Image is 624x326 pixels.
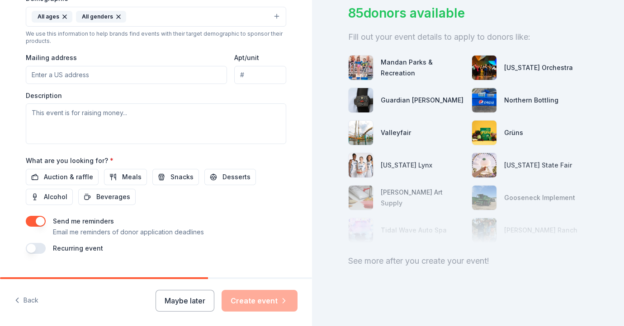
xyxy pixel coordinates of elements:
div: All ages [32,11,72,23]
input: Enter a US address [26,66,227,84]
span: Desserts [222,172,251,182]
button: Alcohol [26,189,73,205]
div: See more after you create your event! [348,254,588,268]
div: Fill out your event details to apply to donors like: [348,30,588,44]
label: Recurring event [53,244,103,252]
button: Maybe later [156,290,214,312]
img: photo for Mandan Parks & Recreation [349,56,373,80]
img: photo for Minnesota Orchestra [472,56,496,80]
div: Grüns [504,127,523,138]
div: Mandan Parks & Recreation [381,57,464,79]
span: Beverages [96,191,130,202]
div: We use this information to help brands find events with their target demographic to sponsor their... [26,30,286,45]
span: Alcohol [44,191,67,202]
button: Desserts [204,169,256,185]
button: Beverages [78,189,136,205]
div: Guardian [PERSON_NAME] [381,95,463,106]
label: Description [26,91,62,100]
img: photo for Grüns [472,121,496,145]
img: photo for Valleyfair [349,121,373,145]
label: Mailing address [26,53,77,62]
button: All agesAll genders [26,7,286,27]
div: All genders [76,11,126,23]
input: # [234,66,286,84]
label: Apt/unit [234,53,259,62]
button: Auction & raffle [26,169,99,185]
div: Valleyfair [381,127,411,138]
label: What are you looking for? [26,156,113,165]
div: [US_STATE] Orchestra [504,62,573,73]
p: Email me reminders of donor application deadlines [53,227,204,238]
span: Auction & raffle [44,172,93,182]
button: Back [14,291,38,310]
img: photo for Northern Bottling [472,88,496,112]
span: Snacks [170,172,194,182]
div: 85 donors available [348,4,588,23]
button: Snacks [152,169,199,185]
img: photo for Guardian Angel Device [349,88,373,112]
span: Meals [122,172,142,182]
div: Northern Bottling [504,95,558,106]
label: Send me reminders [53,217,114,225]
button: Meals [104,169,147,185]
